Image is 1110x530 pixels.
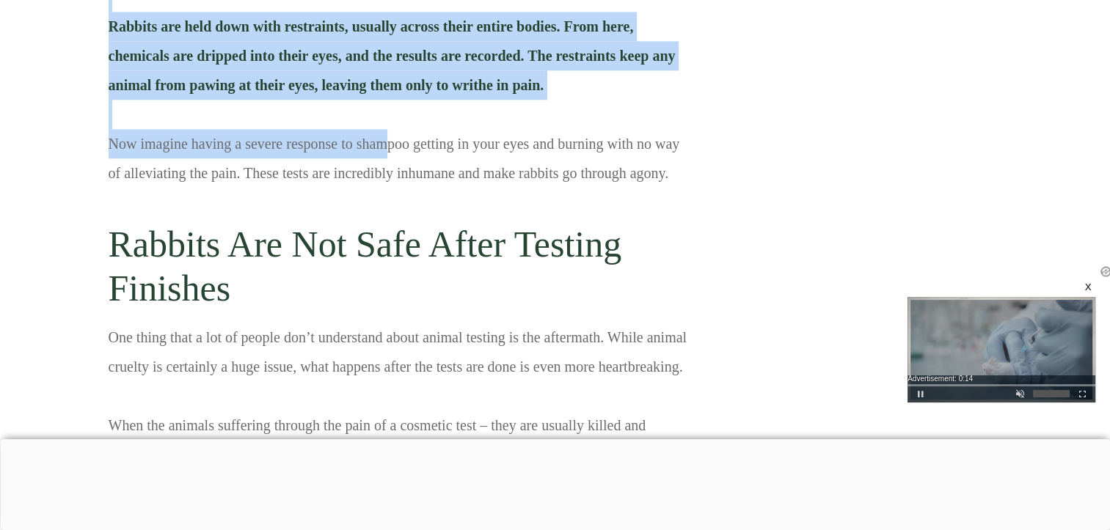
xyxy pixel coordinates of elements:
h2: Rabbits Are Not Safe After Testing Finishes [109,200,693,321]
span: Rabbits are held down with restraints, usually across their entire bodies. From here, chemicals a... [109,18,676,93]
iframe: Advertisement [186,439,924,505]
div: Video Player [908,297,1095,402]
iframe: Advertisement [908,297,1095,402]
div: Advertisement: 0:14 [908,375,1095,383]
iframe: Advertisement [879,59,1099,242]
div: x [1082,281,1094,292]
